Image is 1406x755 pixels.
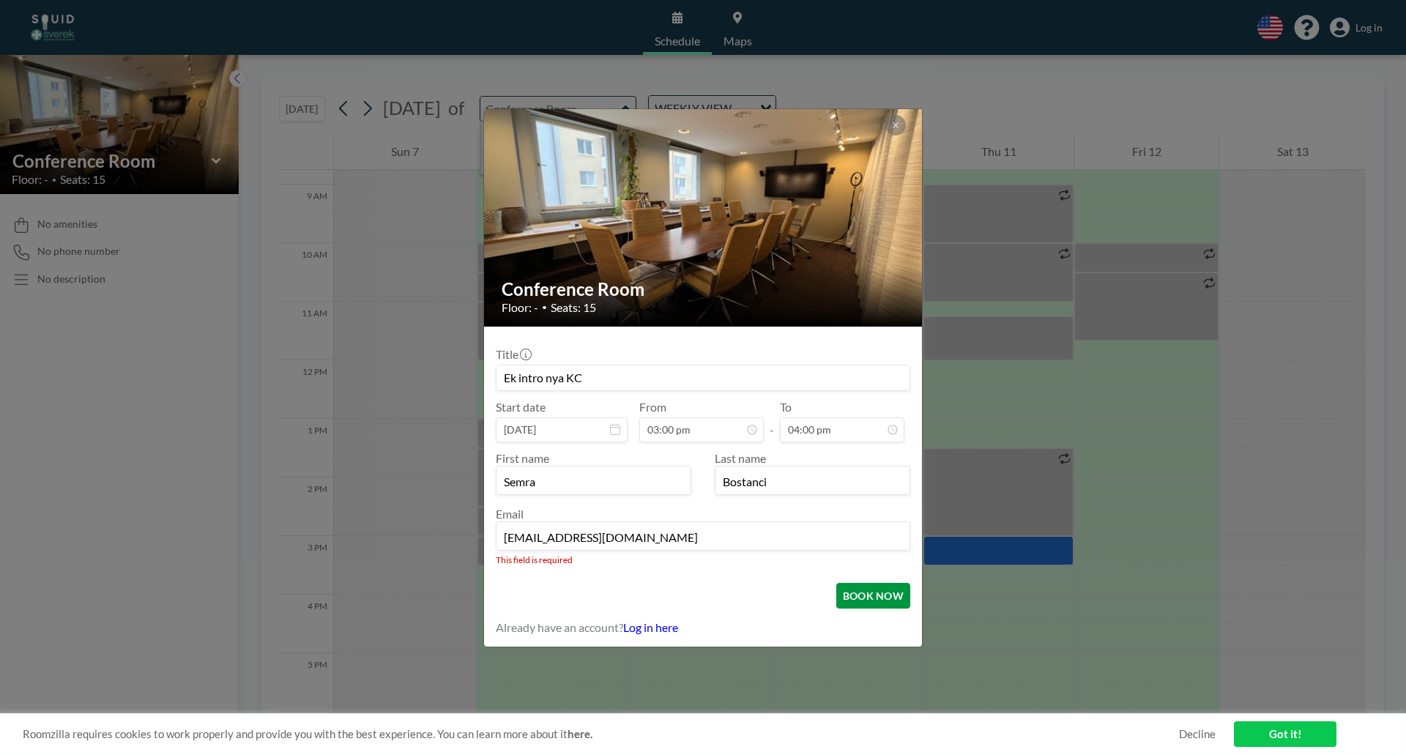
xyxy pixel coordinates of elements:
a: Decline [1179,727,1216,741]
input: Last name [715,469,910,494]
label: Start date [496,400,546,414]
span: Floor: - [502,300,538,315]
span: Seats: 15 [551,300,596,315]
label: Title [496,347,530,362]
div: This field is required [496,554,910,565]
label: Last name [715,451,766,465]
span: • [542,302,547,313]
img: 537.JPG [484,53,923,382]
span: Roomzilla requires cookies to work properly and provide you with the best experience. You can lea... [23,727,1179,741]
h2: Conference Room [502,278,906,300]
input: Guest reservation [496,365,910,390]
label: Email [496,507,524,521]
label: To [780,400,792,414]
input: Email [496,525,910,550]
a: Log in here [623,620,678,634]
a: here. [568,727,592,740]
button: BOOK NOW [836,583,910,609]
input: First name [496,469,691,494]
a: Got it! [1234,721,1336,747]
span: - [770,405,774,437]
label: From [639,400,666,414]
label: First name [496,451,549,465]
span: Already have an account? [496,620,623,635]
